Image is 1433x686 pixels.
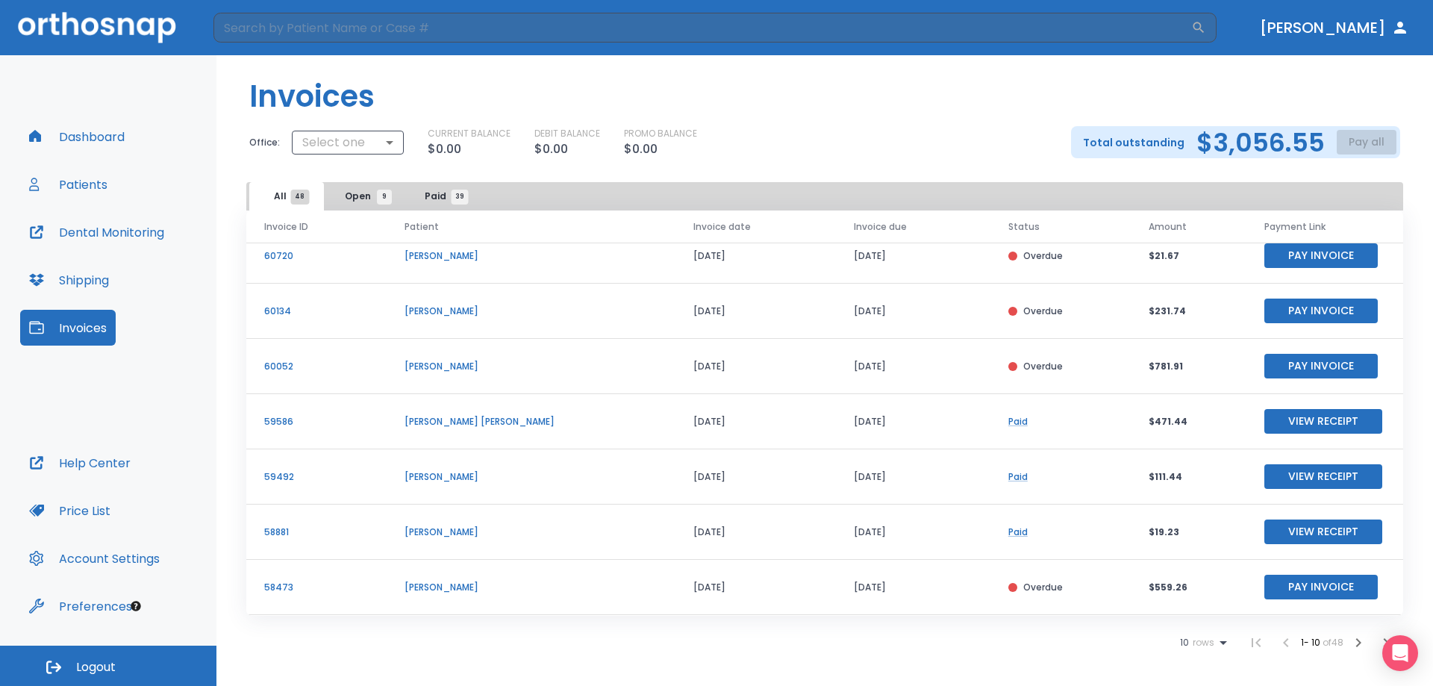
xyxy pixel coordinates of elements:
[20,119,134,155] button: Dashboard
[1196,131,1325,154] h2: $3,056.55
[129,599,143,613] div: Tooltip anchor
[1264,464,1382,489] button: View Receipt
[1254,14,1415,41] button: [PERSON_NAME]
[1189,637,1214,648] span: rows
[836,505,990,560] td: [DATE]
[249,74,375,119] h1: Invoices
[1323,636,1343,649] span: of 48
[1301,636,1323,649] span: 1 - 10
[405,581,658,594] p: [PERSON_NAME]
[345,190,384,203] span: Open
[675,228,837,284] td: [DATE]
[20,214,173,250] a: Dental Monitoring
[405,305,658,318] p: [PERSON_NAME]
[405,360,658,373] p: [PERSON_NAME]
[1264,409,1382,434] button: View Receipt
[213,13,1191,43] input: Search by Patient Name or Case #
[1264,525,1382,537] a: View Receipt
[249,182,482,211] div: tabs
[1264,243,1378,268] button: Pay Invoice
[20,310,116,346] button: Invoices
[836,284,990,339] td: [DATE]
[264,415,369,428] p: 59586
[1008,415,1028,428] a: Paid
[274,190,300,203] span: All
[854,220,907,234] span: Invoice due
[1023,581,1063,594] p: Overdue
[405,220,439,234] span: Patient
[675,394,837,449] td: [DATE]
[675,505,837,560] td: [DATE]
[1023,360,1063,373] p: Overdue
[20,166,116,202] button: Patients
[1264,304,1378,317] a: Pay Invoice
[264,220,308,234] span: Invoice ID
[1149,581,1228,594] p: $559.26
[534,127,600,140] p: DEBIT BALANCE
[836,394,990,449] td: [DATE]
[1023,305,1063,318] p: Overdue
[18,12,176,43] img: Orthosnap
[20,588,141,624] button: Preferences
[425,190,460,203] span: Paid
[1180,637,1189,648] span: 10
[292,128,404,158] div: Select one
[1083,134,1184,152] p: Total outstanding
[675,284,837,339] td: [DATE]
[377,190,392,205] span: 9
[264,470,369,484] p: 59492
[1149,360,1228,373] p: $781.91
[693,220,751,234] span: Invoice date
[1264,354,1378,378] button: Pay Invoice
[20,493,119,528] button: Price List
[290,190,309,205] span: 48
[405,415,658,428] p: [PERSON_NAME] [PERSON_NAME]
[405,526,658,539] p: [PERSON_NAME]
[1149,220,1187,234] span: Amount
[675,560,837,615] td: [DATE]
[836,339,990,394] td: [DATE]
[836,560,990,615] td: [DATE]
[264,360,369,373] p: 60052
[20,540,169,576] button: Account Settings
[249,136,280,149] p: Office:
[1149,305,1228,318] p: $231.74
[76,659,116,676] span: Logout
[405,249,658,263] p: [PERSON_NAME]
[1264,299,1378,323] button: Pay Invoice
[428,127,511,140] p: CURRENT BALANCE
[428,140,461,158] p: $0.00
[1264,359,1378,372] a: Pay Invoice
[1264,520,1382,544] button: View Receipt
[1264,414,1382,427] a: View Receipt
[1149,470,1228,484] p: $111.44
[1264,575,1378,599] button: Pay Invoice
[264,581,369,594] p: 58473
[675,449,837,505] td: [DATE]
[836,228,990,284] td: [DATE]
[675,339,837,394] td: [DATE]
[1008,470,1028,483] a: Paid
[1008,526,1028,538] a: Paid
[264,249,369,263] p: 60720
[1264,470,1382,482] a: View Receipt
[1023,249,1063,263] p: Overdue
[1149,526,1228,539] p: $19.23
[1382,635,1418,671] div: Open Intercom Messenger
[624,140,658,158] p: $0.00
[20,262,118,298] a: Shipping
[1264,580,1378,593] a: Pay Invoice
[264,526,369,539] p: 58881
[1008,220,1040,234] span: Status
[405,470,658,484] p: [PERSON_NAME]
[20,445,140,481] button: Help Center
[1264,249,1378,261] a: Pay Invoice
[534,140,568,158] p: $0.00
